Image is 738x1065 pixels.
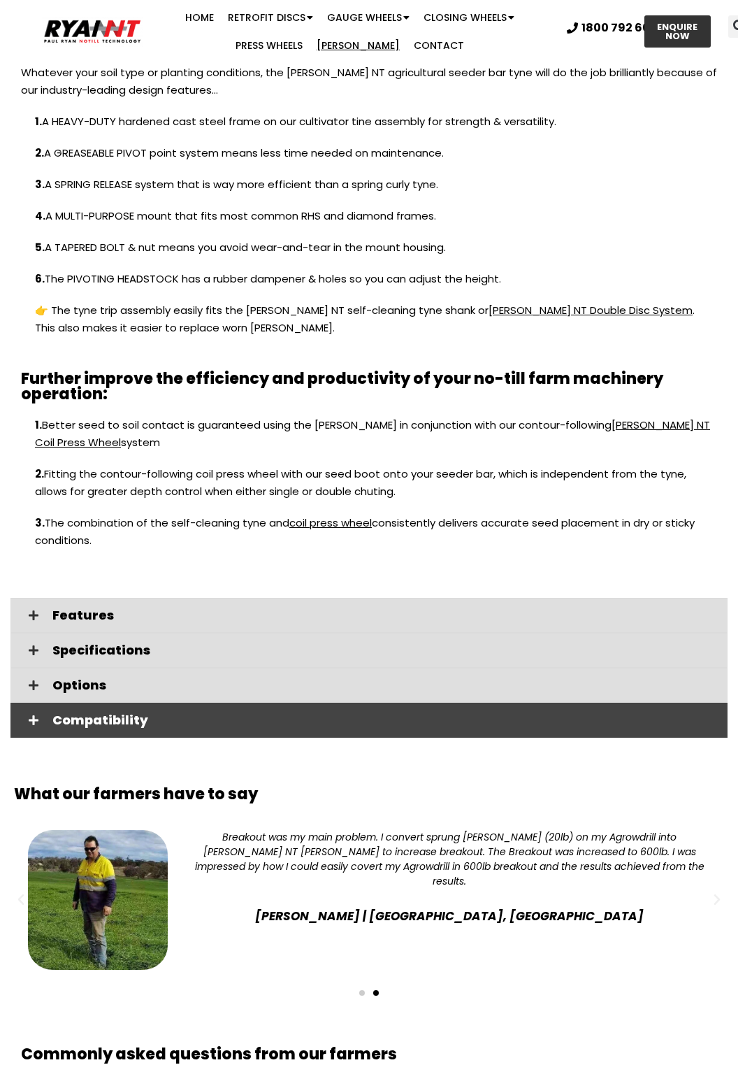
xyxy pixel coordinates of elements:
[35,240,45,255] strong: 5.
[21,144,717,176] p: A GREASEABLE PIVOT point system means less time needed on maintenance.
[221,3,320,31] a: Retrofit Discs
[52,644,716,657] span: Specifications
[52,714,716,727] span: Compatibility
[143,3,556,59] nav: Menu
[417,3,521,31] a: Closing Wheels
[52,609,716,622] span: Features
[14,893,28,907] div: Previous slide
[35,271,45,286] strong: 6.
[567,22,658,34] a: 1800 792 668
[21,301,717,350] p: 👉 The tyne trip assembly easily fits the [PERSON_NAME] NT self-cleaning tyne shank or . This also...
[359,990,365,996] span: Go to slide 1
[21,823,717,977] div: 2 / 2
[310,31,407,59] a: [PERSON_NAME]
[35,208,45,223] strong: 4.
[21,823,717,1005] div: Slides
[21,207,717,238] p: A MULTI-PURPOSE mount that fits most common RHS and diamond frames.
[581,22,658,34] span: 1800 792 668
[407,31,471,59] a: Contact
[189,830,710,889] div: Breakout was my main problem. I convert sprung [PERSON_NAME] (20lb) on my Agrowdrill into [PERSON...
[21,176,717,207] p: A SPRING RELEASE system that is way more efficient than a spring curly tyne.
[710,893,724,907] div: Next slide
[21,1047,717,1062] h2: Commonly asked questions from our farmers
[35,466,44,481] strong: 2.
[289,515,372,530] a: coil press wheel
[52,679,716,692] span: Options
[229,31,310,59] a: Press Wheels
[35,177,45,192] strong: 3.
[21,113,717,144] p: A HEAVY-DUTY hardened cast steel frame on our cultivator tine assembly for strength & versatility.
[21,416,717,465] p: Better seed to soil contact is guaranteed using the [PERSON_NAME] in conjunction with our contour...
[35,114,42,129] strong: 1.
[657,22,698,41] span: ENQUIRE NOW
[28,830,168,970] img: Justin Sciortino RYAN Tynes
[35,515,45,530] strong: 3.
[35,145,44,160] strong: 2.
[189,906,710,926] span: [PERSON_NAME] | [GEOGRAPHIC_DATA], [GEOGRAPHIC_DATA]
[489,303,693,317] a: [PERSON_NAME] NT Double Disc System
[42,16,143,48] img: Ryan NT logo
[21,64,717,113] p: Whatever your soil type or planting conditions, the [PERSON_NAME] NT agricultural seeder bar tyne...
[21,371,717,402] h2: Further improve the efficiency and productivity of your no-till farm machinery operation:
[21,270,717,301] p: The PIVOTING HEADSTOCK has a rubber dampener & holes so you can adjust the height.
[35,417,42,432] strong: 1.
[14,787,724,802] h2: What our farmers have to say
[178,3,221,31] a: Home
[644,15,711,48] a: ENQUIRE NOW
[21,238,717,270] p: A TAPERED BOLT & nut means you avoid wear-and-tear in the mount housing.
[373,990,379,996] span: Go to slide 2
[320,3,417,31] a: Gauge Wheels
[21,465,717,514] p: Fitting the contour-following coil press wheel with our seed boot onto your seeder bar, which is ...
[21,514,717,563] p: The combination of the self-cleaning tyne and consistently delivers accurate seed placement in dr...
